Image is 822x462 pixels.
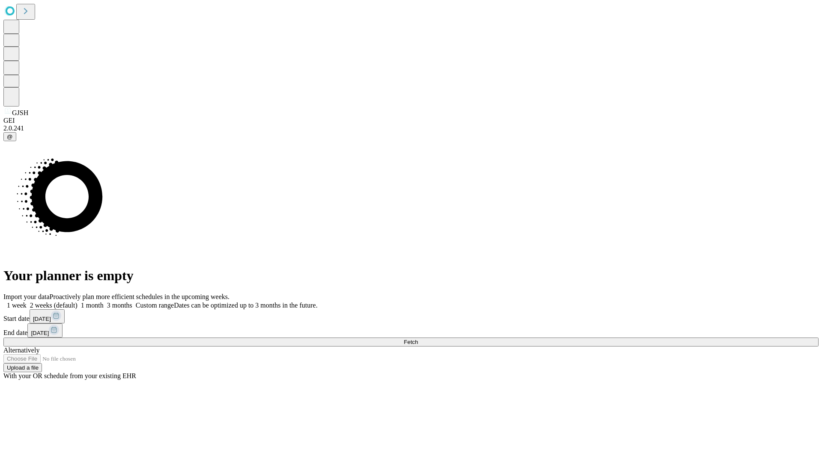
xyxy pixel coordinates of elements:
span: 2 weeks (default) [30,302,77,309]
span: @ [7,133,13,140]
div: GEI [3,117,819,124]
button: Upload a file [3,363,42,372]
div: 2.0.241 [3,124,819,132]
span: 1 week [7,302,27,309]
h1: Your planner is empty [3,268,819,284]
span: Alternatively [3,346,39,354]
span: GJSH [12,109,28,116]
span: Fetch [404,339,418,345]
div: Start date [3,309,819,323]
span: With your OR schedule from your existing EHR [3,372,136,379]
span: [DATE] [33,316,51,322]
span: Import your data [3,293,50,300]
span: 3 months [107,302,132,309]
span: [DATE] [31,330,49,336]
span: Proactively plan more efficient schedules in the upcoming weeks. [50,293,229,300]
button: [DATE] [27,323,63,338]
span: Custom range [136,302,174,309]
span: 1 month [81,302,104,309]
button: [DATE] [30,309,65,323]
button: Fetch [3,338,819,346]
button: @ [3,132,16,141]
span: Dates can be optimized up to 3 months in the future. [174,302,317,309]
div: End date [3,323,819,338]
